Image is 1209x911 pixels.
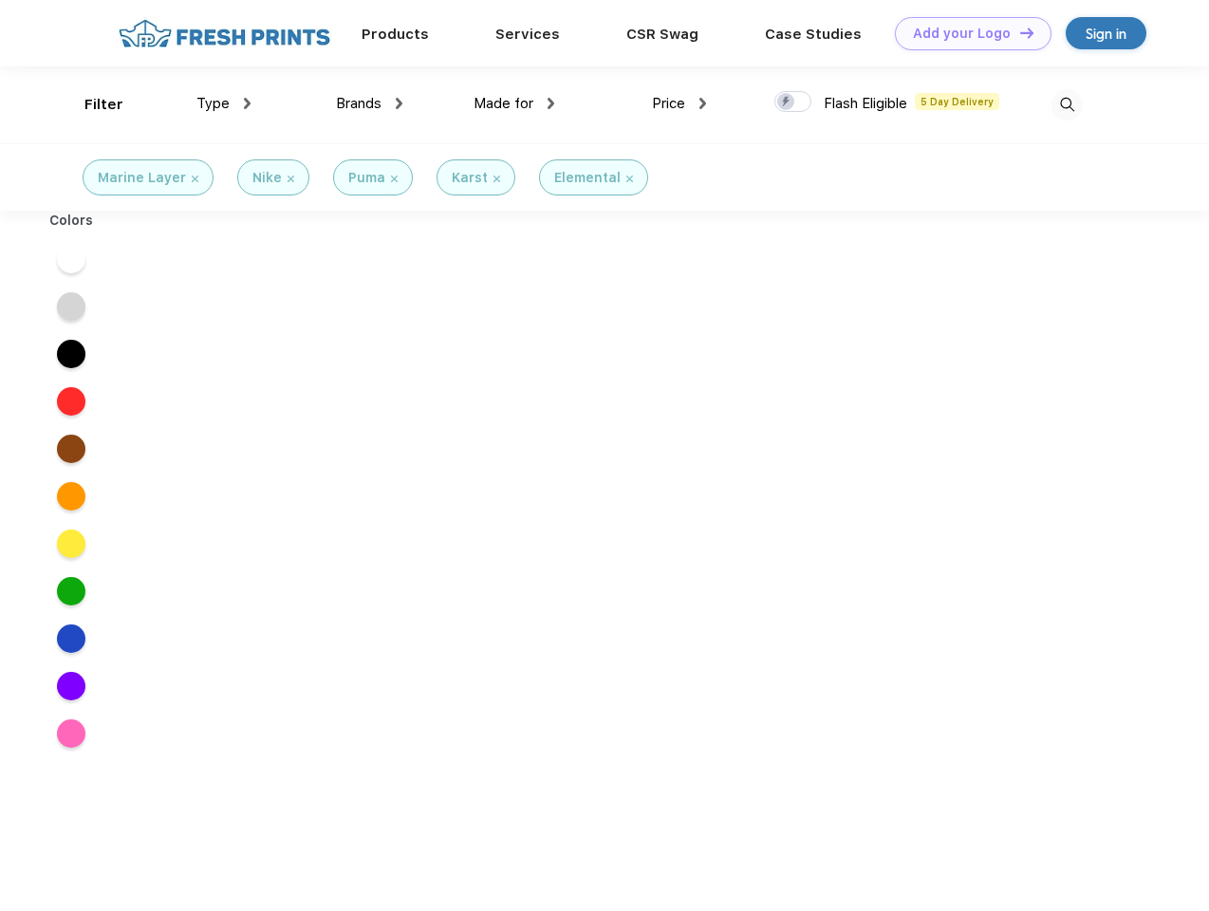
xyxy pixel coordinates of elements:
[493,176,500,182] img: filter_cancel.svg
[1066,17,1146,49] a: Sign in
[98,168,186,188] div: Marine Layer
[196,95,230,112] span: Type
[84,94,123,116] div: Filter
[35,211,108,231] div: Colors
[699,98,706,109] img: dropdown.png
[288,176,294,182] img: filter_cancel.svg
[548,98,554,109] img: dropdown.png
[391,176,398,182] img: filter_cancel.svg
[495,26,560,43] a: Services
[336,95,381,112] span: Brands
[474,95,533,112] span: Made for
[824,95,907,112] span: Flash Eligible
[244,98,251,109] img: dropdown.png
[192,176,198,182] img: filter_cancel.svg
[626,176,633,182] img: filter_cancel.svg
[1086,23,1126,45] div: Sign in
[252,168,282,188] div: Nike
[362,26,429,43] a: Products
[652,95,685,112] span: Price
[1020,28,1033,38] img: DT
[913,26,1011,42] div: Add your Logo
[626,26,698,43] a: CSR Swag
[452,168,488,188] div: Karst
[396,98,402,109] img: dropdown.png
[915,93,999,110] span: 5 Day Delivery
[113,17,336,50] img: fo%20logo%202.webp
[348,168,385,188] div: Puma
[554,168,621,188] div: Elemental
[1051,89,1083,121] img: desktop_search.svg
